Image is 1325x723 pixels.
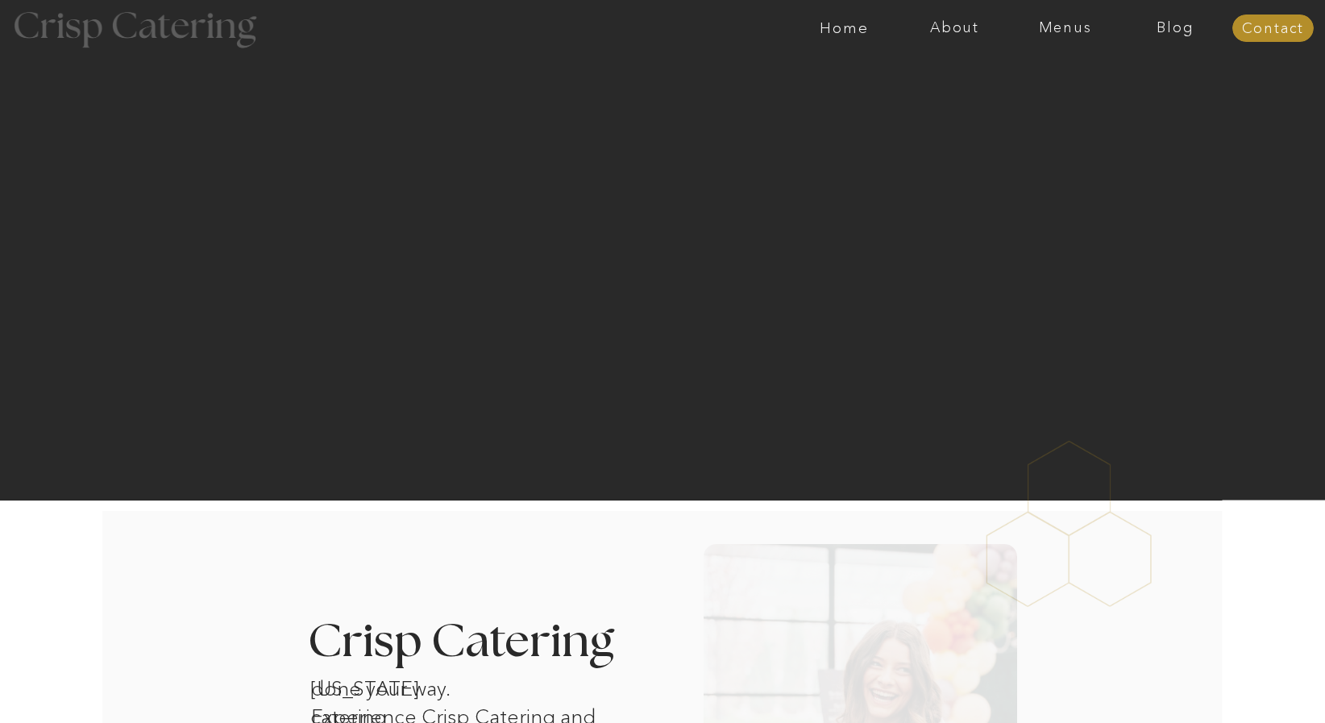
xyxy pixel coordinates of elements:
a: Home [789,20,899,36]
a: About [899,20,1010,36]
a: Menus [1010,20,1120,36]
a: Contact [1232,21,1314,37]
h1: [US_STATE] catering [310,675,478,696]
h3: Crisp Catering [308,619,655,667]
a: Blog [1120,20,1231,36]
